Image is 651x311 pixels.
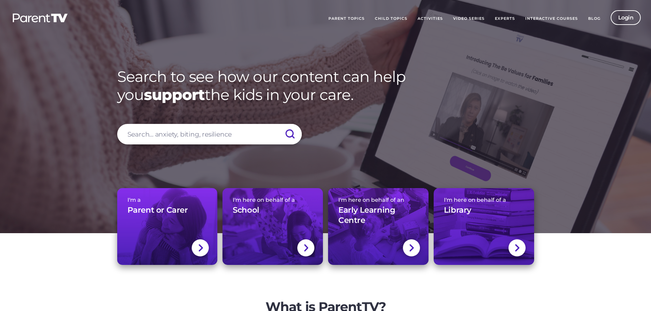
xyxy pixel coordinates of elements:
input: Submit [278,124,302,144]
a: Blog [583,10,606,27]
a: Login [611,10,641,25]
h3: School [233,205,259,215]
img: svg+xml;base64,PHN2ZyBlbmFibGUtYmFja2dyb3VuZD0ibmV3IDAgMCAxNC44IDI1LjciIHZpZXdCb3g9IjAgMCAxNC44ID... [409,243,414,252]
a: Activities [412,10,448,27]
a: Video Series [448,10,490,27]
span: I'm a [127,197,207,203]
a: I'm here on behalf of aSchool [222,188,323,265]
a: I'm aParent or Carer [117,188,218,265]
input: Search... anxiety, biting, resilience [117,124,302,144]
strong: support [144,85,205,104]
h3: Early Learning Centre [338,205,418,226]
h3: Parent or Carer [127,205,188,215]
a: Experts [490,10,520,27]
span: I'm here on behalf of a [444,197,524,203]
h3: Library [444,205,471,215]
img: svg+xml;base64,PHN2ZyBlbmFibGUtYmFja2dyb3VuZD0ibmV3IDAgMCAxNC44IDI1LjciIHZpZXdCb3g9IjAgMCAxNC44ID... [514,243,519,252]
a: Child Topics [370,10,412,27]
img: parenttv-logo-white.4c85aaf.svg [12,13,68,23]
span: I'm here on behalf of a [233,197,313,203]
a: I'm here on behalf of anEarly Learning Centre [328,188,429,265]
img: svg+xml;base64,PHN2ZyBlbmFibGUtYmFja2dyb3VuZD0ibmV3IDAgMCAxNC44IDI1LjciIHZpZXdCb3g9IjAgMCAxNC44ID... [303,243,309,252]
span: I'm here on behalf of an [338,197,418,203]
a: Parent Topics [323,10,370,27]
a: Interactive Courses [520,10,583,27]
a: I'm here on behalf of aLibrary [434,188,534,265]
h1: Search to see how our content can help you the kids in your care. [117,68,534,104]
img: svg+xml;base64,PHN2ZyBlbmFibGUtYmFja2dyb3VuZD0ibmV3IDAgMCAxNC44IDI1LjciIHZpZXdCb3g9IjAgMCAxNC44ID... [198,243,203,252]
